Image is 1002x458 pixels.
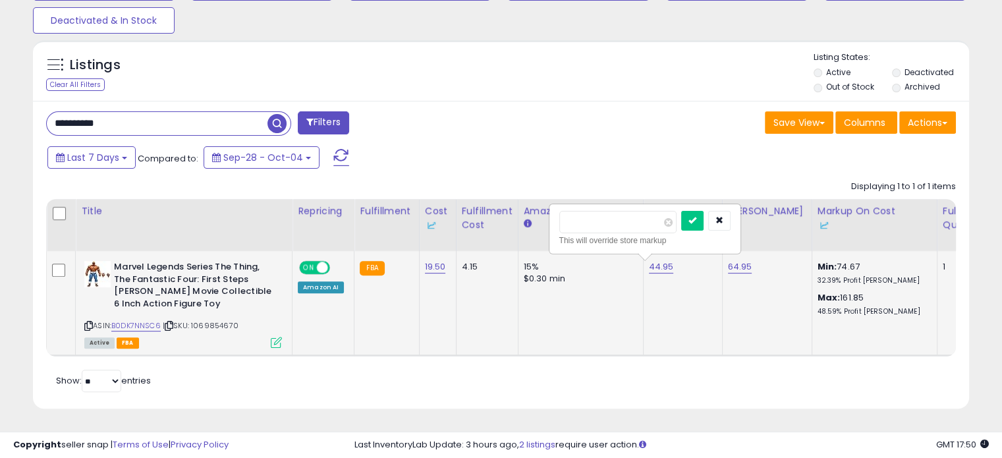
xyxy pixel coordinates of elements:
strong: Copyright [13,438,61,451]
div: seller snap | | [13,439,229,451]
img: InventoryLab Logo [818,219,831,232]
div: Fulfillable Quantity [943,204,988,232]
div: Cost [425,204,451,232]
div: [PERSON_NAME] [728,204,806,232]
small: FBA [360,261,384,275]
label: Active [826,67,850,78]
small: Amazon Fees. [524,218,532,230]
p: 32.39% Profit [PERSON_NAME] [818,276,927,285]
b: Marvel Legends Series The Thing, The Fantastic Four: First Steps [PERSON_NAME] Movie Collectible ... [114,261,274,313]
div: 161.85 [818,292,927,316]
div: Some or all of the values in this column are provided from Inventory Lab. [728,218,806,232]
div: $0.30 min [524,273,633,285]
a: B0DK7NNSC6 [111,320,161,331]
span: Show: entries [56,374,151,387]
div: Clear All Filters [46,78,105,91]
img: InventoryLab Logo [728,219,741,232]
img: InventoryLab Logo [425,219,438,232]
a: 2 listings [519,438,555,451]
div: 15% [524,261,633,273]
span: FBA [117,337,139,349]
button: Actions [899,111,956,134]
div: Repricing [298,204,348,218]
div: Fulfillment [360,204,413,218]
div: 74.67 [818,261,927,285]
button: Columns [835,111,897,134]
button: Deactivated & In Stock [33,7,175,34]
button: Last 7 Days [47,146,136,169]
div: Fulfillment Cost [462,204,513,232]
a: 64.95 [728,260,752,273]
a: 44.95 [649,260,674,273]
div: Displaying 1 to 1 of 1 items [851,181,956,193]
div: Some or all of the values in this column are provided from Inventory Lab. [818,218,932,232]
span: OFF [328,262,349,273]
label: Out of Stock [826,81,874,92]
div: Title [81,204,287,218]
span: ON [300,262,317,273]
span: Last 7 Days [67,151,119,164]
span: Sep-28 - Oct-04 [223,151,303,164]
span: All listings currently available for purchase on Amazon [84,337,115,349]
div: ASIN: [84,261,282,347]
button: Sep-28 - Oct-04 [204,146,320,169]
label: Deactivated [904,67,953,78]
span: Columns [844,116,885,129]
span: Compared to: [138,152,198,165]
span: | SKU: 1069854670 [163,320,238,331]
b: Min: [818,260,837,273]
div: This will override store markup [559,234,731,247]
p: Listing States: [814,51,969,64]
b: Max: [818,291,841,304]
th: The percentage added to the cost of goods (COGS) that forms the calculator for Min & Max prices. [812,199,937,251]
p: 48.59% Profit [PERSON_NAME] [818,307,927,316]
div: Amazon AI [298,281,344,293]
a: 19.50 [425,260,446,273]
label: Archived [904,81,939,92]
a: Terms of Use [113,438,169,451]
div: Some or all of the values in this column are provided from Inventory Lab. [425,218,451,232]
div: 4.15 [462,261,508,273]
button: Filters [298,111,349,134]
div: Last InventoryLab Update: 3 hours ago, require user action. [354,439,989,451]
button: Save View [765,111,833,134]
a: Privacy Policy [171,438,229,451]
div: Amazon Fees [524,204,638,218]
img: 41lDe4o85fL._SL40_.jpg [84,261,111,287]
h5: Listings [70,56,121,74]
span: 2025-10-12 17:50 GMT [936,438,989,451]
div: Markup on Cost [818,204,932,232]
div: 1 [943,261,984,273]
